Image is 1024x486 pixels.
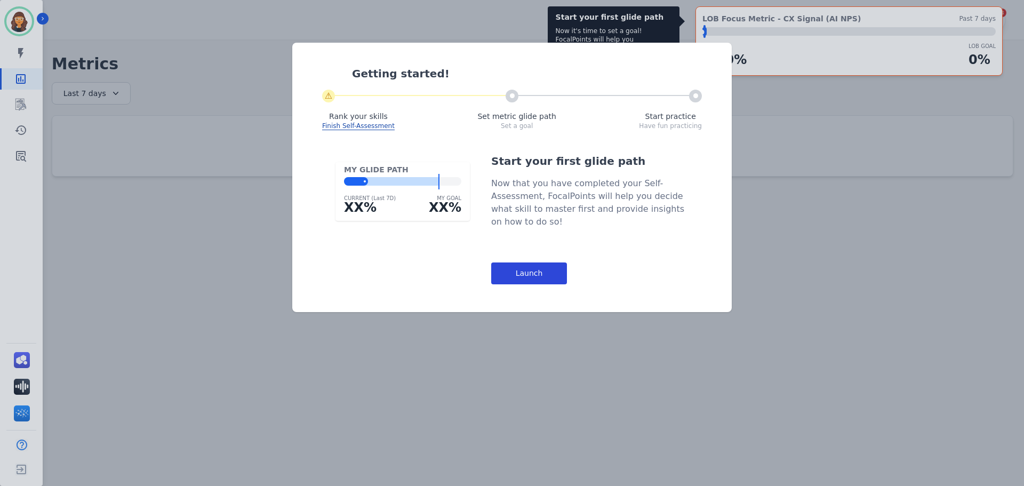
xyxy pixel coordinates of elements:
div: ⚠ [322,90,335,102]
div: Have fun practicing [639,122,702,130]
div: Start practice [639,111,702,122]
div: Getting started! [352,66,702,81]
div: Start your first glide path [491,154,689,169]
div: Set metric glide path [477,111,556,122]
div: XX% [429,199,461,216]
div: Now that you have completed your Self-Assessment, FocalPoints will help you decide what skill to ... [491,177,689,228]
div: Launch [491,262,567,284]
span: Finish Self-Assessment [322,122,395,130]
div: Set a goal [477,122,556,130]
div: MY GLIDE PATH [344,164,461,175]
div: MY GOAL [429,194,461,202]
div: XX% [344,199,396,216]
div: CURRENT (Last 7D) [344,194,396,202]
div: Rank your skills [322,111,395,122]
